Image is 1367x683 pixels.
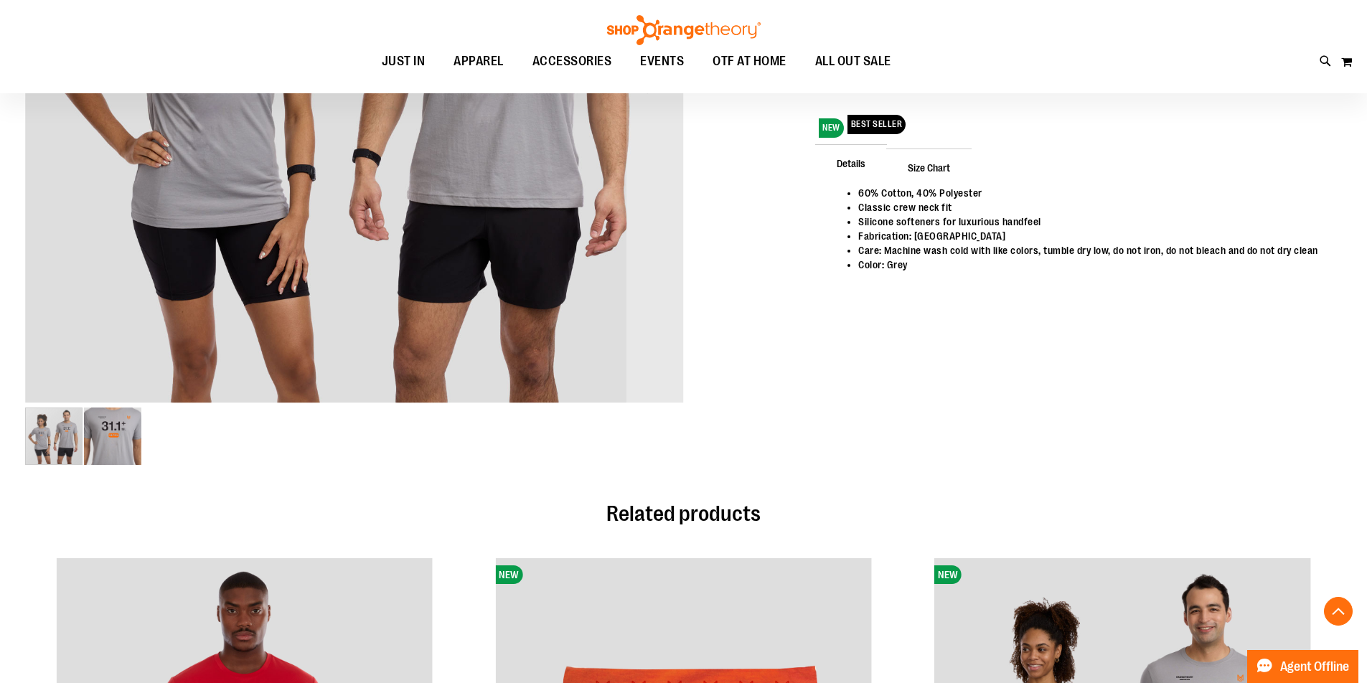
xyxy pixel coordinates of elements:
span: BEST SELLER [847,115,906,134]
span: Size Chart [886,149,972,186]
span: OTF AT HOME [713,45,786,77]
li: 60% Cotton, 40% Polyester [858,186,1328,200]
li: Classic crew neck fit [858,200,1328,215]
img: 2025 Marathon Unisex Distance Tee 31.1 [84,408,141,465]
button: Agent Offline [1247,650,1358,683]
span: NEW [495,565,522,584]
div: image 2 of 2 [84,406,141,466]
li: Fabrication: [GEOGRAPHIC_DATA] [858,229,1328,243]
div: image 1 of 2 [25,406,84,466]
button: Back To Top [1324,597,1353,626]
span: ALL OUT SALE [815,45,891,77]
span: ACCESSORIES [532,45,612,77]
li: Color: Grey [858,258,1328,272]
span: EVENTS [640,45,684,77]
span: JUST IN [382,45,426,77]
span: Agent Offline [1280,660,1349,674]
li: Silicone softeners for luxurious handfeel [858,215,1328,229]
span: NEW [819,118,844,138]
span: APPAREL [454,45,504,77]
img: Shop Orangetheory [605,15,763,45]
span: NEW [934,565,962,584]
span: Related products [606,501,761,526]
li: Care: Machine wash cold with like colors, tumble dry low, do not iron, do not bleach and do not d... [858,243,1328,258]
span: Details [815,144,887,182]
